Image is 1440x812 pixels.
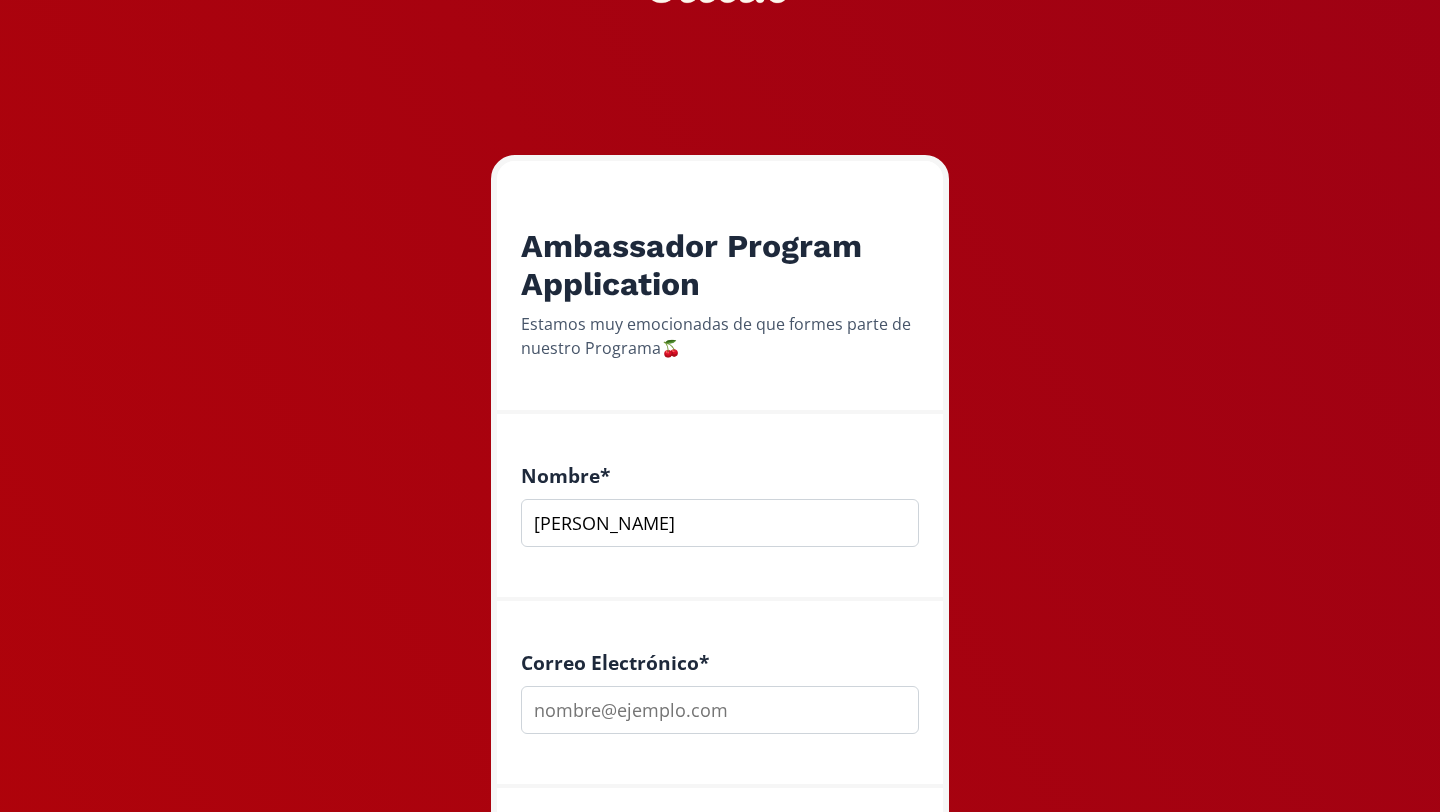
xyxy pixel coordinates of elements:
h2: Ambassador Program Application [521,227,919,304]
h4: Nombre * [521,464,919,487]
input: nombre@ejemplo.com [521,686,919,734]
input: Escribe aquí tu respuesta... [521,499,919,547]
h4: Correo Electrónico * [521,651,919,674]
div: Estamos muy emocionadas de que formes parte de nuestro Programa🍒 [521,312,919,360]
